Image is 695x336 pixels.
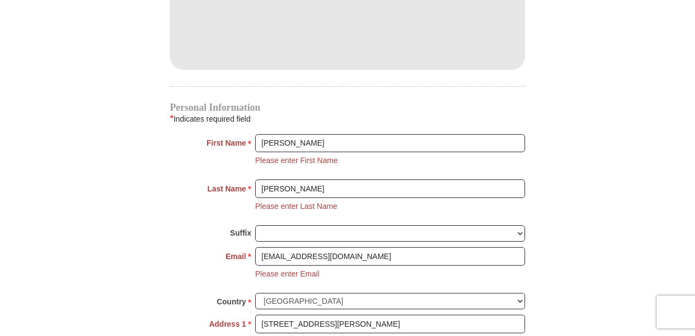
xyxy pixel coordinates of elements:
strong: Country [217,294,246,309]
strong: Last Name [208,181,246,196]
li: Please enter Last Name [255,201,337,212]
strong: First Name [207,135,246,151]
div: Indicates required field [170,112,525,126]
h4: Personal Information [170,103,525,112]
strong: Address 1 [209,316,246,332]
strong: Email [226,249,246,264]
li: Please enter Email [255,268,320,280]
li: Please enter First Name [255,155,338,166]
strong: Suffix [230,225,251,241]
